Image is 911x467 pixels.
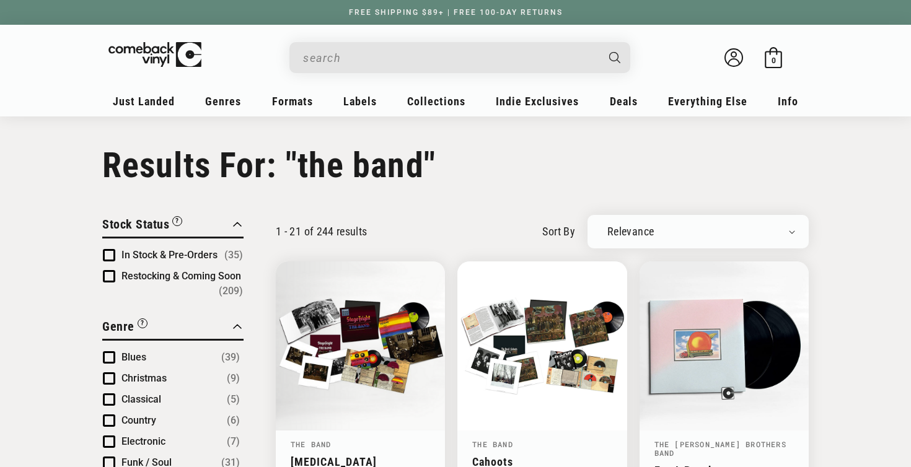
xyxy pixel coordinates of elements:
[121,270,241,282] span: Restocking & Coming Soon
[289,42,630,73] div: Search
[610,95,638,108] span: Deals
[219,284,243,299] span: Number of products: (209)
[205,95,241,108] span: Genres
[472,439,513,449] a: The Band
[668,95,747,108] span: Everything Else
[227,413,240,428] span: Number of products: (6)
[654,439,786,458] a: The [PERSON_NAME] Brothers Band
[121,393,161,405] span: Classical
[227,392,240,407] span: Number of products: (5)
[121,372,167,384] span: Christmas
[113,95,175,108] span: Just Landed
[291,439,332,449] a: The Band
[599,42,632,73] button: Search
[343,95,377,108] span: Labels
[227,371,240,386] span: Number of products: (9)
[102,317,147,339] button: Filter by Genre
[221,350,240,365] span: Number of products: (39)
[272,95,313,108] span: Formats
[276,225,367,238] p: 1 - 21 of 244 results
[102,145,809,186] h1: Results For: "the band"
[121,414,156,426] span: Country
[121,249,218,261] span: In Stock & Pre-Orders
[227,434,240,449] span: Number of products: (7)
[542,223,575,240] label: sort by
[121,351,146,363] span: Blues
[121,435,165,447] span: Electronic
[337,8,575,17] a: FREE SHIPPING $89+ | FREE 100-DAY RETURNS
[496,95,579,108] span: Indie Exclusives
[772,56,776,65] span: 0
[303,45,597,71] input: search
[102,217,169,232] span: Stock Status
[407,95,465,108] span: Collections
[102,319,134,334] span: Genre
[778,95,798,108] span: Info
[102,215,182,237] button: Filter by Stock Status
[224,248,243,263] span: Number of products: (35)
